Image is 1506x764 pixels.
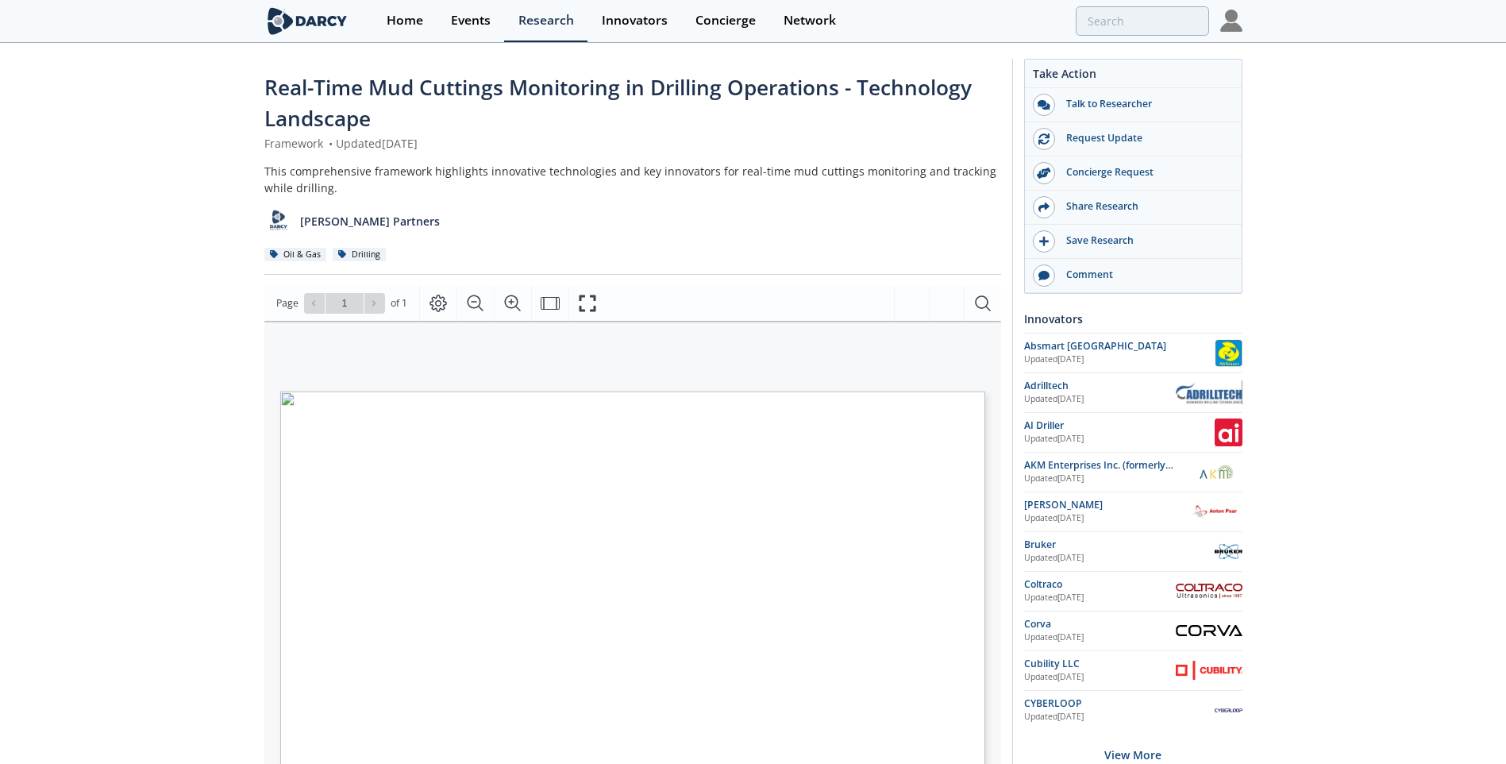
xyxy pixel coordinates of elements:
[1024,379,1176,393] div: Adrilltech
[1215,419,1242,446] img: AI Driller
[1024,538,1242,565] a: Bruker Updated[DATE] Bruker
[1439,700,1490,748] iframe: chat widget
[1024,305,1242,333] div: Innovators
[1024,419,1242,446] a: AI Driller Updated[DATE] AI Driller
[264,7,351,35] img: logo-wide.svg
[1192,458,1242,486] img: AKM Enterprises Inc. (formerly Moblize)
[1024,473,1193,485] div: Updated [DATE]
[1176,661,1242,681] img: Cubility LLC
[1024,393,1176,406] div: Updated [DATE]
[695,14,756,27] div: Concierge
[1024,696,1215,711] div: CYBERLOOP
[333,248,387,262] div: Drilling
[1024,711,1215,723] div: Updated [DATE]
[1024,339,1242,367] a: Absmart [GEOGRAPHIC_DATA] Updated[DATE] Absmart USA
[1024,339,1215,353] div: Absmart [GEOGRAPHIC_DATA]
[1055,268,1233,282] div: Comment
[1024,592,1176,604] div: Updated [DATE]
[1024,498,1242,526] a: [PERSON_NAME] Updated[DATE] Anton Paar
[1024,617,1176,631] div: Corva
[1176,380,1242,404] img: Adrilltech
[1215,538,1242,565] img: Bruker
[1055,199,1233,214] div: Share Research
[1215,696,1242,724] img: CYBERLOOP
[1076,6,1209,36] input: Advanced Search
[1055,131,1233,145] div: Request Update
[387,14,423,27] div: Home
[300,213,440,230] p: [PERSON_NAME] Partners
[1024,671,1176,684] div: Updated [DATE]
[1024,538,1215,552] div: Bruker
[1024,353,1215,366] div: Updated [DATE]
[1055,97,1233,111] div: Talk to Researcher
[1024,379,1242,407] a: Adrilltech Updated[DATE] Adrilltech
[451,14,491,27] div: Events
[264,73,972,133] span: Real-Time Mud Cuttings Monitoring in Drilling Operations - Technology Landscape
[784,14,836,27] div: Network
[1024,657,1242,685] a: Cubility LLC Updated[DATE] Cubility LLC
[602,14,668,27] div: Innovators
[518,14,574,27] div: Research
[264,163,1001,196] div: This comprehensive framework highlights innovative technologies and key innovators for real-time ...
[1024,577,1176,592] div: Coltraco
[1024,498,1188,512] div: [PERSON_NAME]
[326,136,336,151] span: •
[1024,512,1188,525] div: Updated [DATE]
[1215,339,1242,367] img: Absmart USA
[1024,696,1242,724] a: CYBERLOOP Updated[DATE] CYBERLOOP
[1024,458,1242,486] a: AKM Enterprises Inc. (formerly Moblize) Updated[DATE] AKM Enterprises Inc. (formerly Moblize)
[1025,65,1242,88] div: Take Action
[1024,433,1215,446] div: Updated [DATE]
[1024,577,1242,605] a: Coltraco Updated[DATE] Coltraco
[1220,10,1242,32] img: Profile
[1024,552,1215,565] div: Updated [DATE]
[1176,582,1242,600] img: Coltraco
[1176,625,1242,636] img: Corva
[1024,617,1242,645] a: Corva Updated[DATE] Corva
[1024,458,1193,473] div: AKM Enterprises Inc. (formerly Moblize)
[264,248,327,262] div: Oil & Gas
[1024,657,1176,671] div: Cubility LLC
[1055,165,1233,179] div: Concierge Request
[264,135,1001,152] div: Framework Updated [DATE]
[1024,419,1215,433] div: AI Driller
[1188,498,1242,526] img: Anton Paar
[1024,631,1176,644] div: Updated [DATE]
[1055,233,1233,248] div: Save Research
